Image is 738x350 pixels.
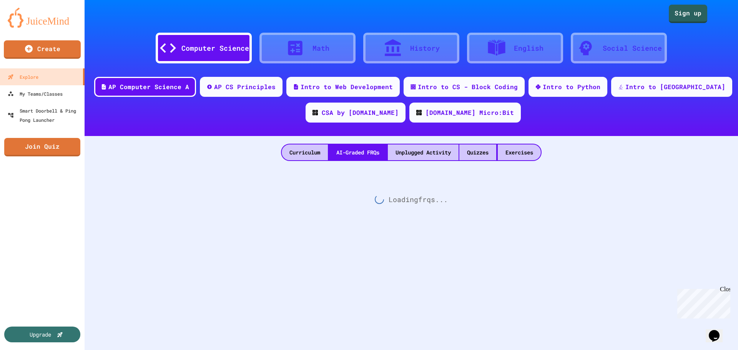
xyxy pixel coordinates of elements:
[8,106,81,124] div: Smart Doorbell & Ping Pong Launcher
[322,108,399,117] div: CSA by [DOMAIN_NAME]
[108,82,189,91] div: AP Computer Science A
[8,89,63,98] div: My Teams/Classes
[418,82,518,91] div: Intro to CS - Block Coding
[416,110,422,115] img: CODE_logo_RGB.png
[674,286,730,318] iframe: chat widget
[282,144,328,160] div: Curriculum
[514,43,544,53] div: English
[459,144,496,160] div: Quizzes
[706,319,730,342] iframe: chat widget
[498,144,541,160] div: Exercises
[669,5,707,23] a: Sign up
[603,43,662,53] div: Social Science
[8,8,77,28] img: logo-orange.svg
[85,161,738,238] div: Loading frq s...
[181,43,249,53] div: Computer Science
[3,3,53,49] div: Chat with us now!Close
[214,82,276,91] div: AP CS Principles
[329,144,387,160] div: AI-Graded FRQs
[8,72,38,81] div: Explore
[388,144,459,160] div: Unplugged Activity
[4,138,80,156] a: Join Quiz
[312,43,329,53] div: Math
[312,110,318,115] img: CODE_logo_RGB.png
[625,82,725,91] div: Intro to [GEOGRAPHIC_DATA]
[301,82,393,91] div: Intro to Web Development
[4,40,81,59] a: Create
[543,82,600,91] div: Intro to Python
[426,108,514,117] div: [DOMAIN_NAME] Micro:Bit
[410,43,440,53] div: History
[30,330,51,338] div: Upgrade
